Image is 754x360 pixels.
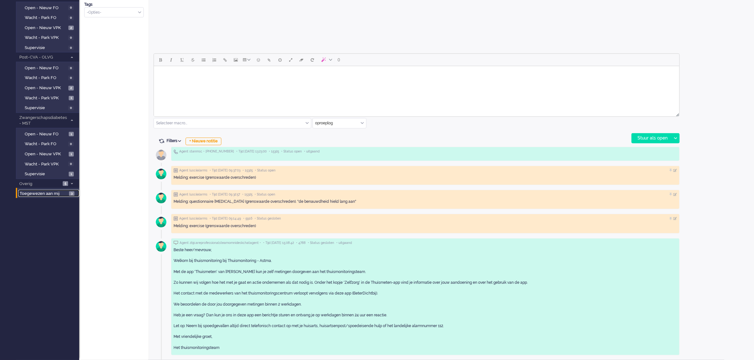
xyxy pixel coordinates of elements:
span: 0 [68,5,74,10]
button: AI [318,54,335,65]
img: ic_note_grey.svg [174,168,178,173]
div: Stuur als open [632,133,671,143]
span: Agent lusciialarms [179,168,207,173]
img: ic_note_grey.svg [174,216,178,221]
img: ic_telephone_grey.svg [174,149,178,154]
span: Wacht - Park VPK [25,95,67,101]
span: 0 [68,46,74,50]
a: Wacht - Park VPK 0 [18,160,79,167]
span: Supervisie [25,171,67,177]
a: Open - Nieuw VPK 1 [18,150,79,157]
a: Wacht - Park VPK 1 [18,94,79,101]
span: Wacht - Park VPK [25,35,67,41]
span: 0 [68,106,74,110]
div: Beste heer/mevrouw, Welkom bij thuismonitoring bij Thuismonitoring - Astma. Met de app 'Thuismete... [174,247,677,351]
a: Open - Nieuw FO 0 [18,4,79,11]
a: Wacht - Park FO 0 [18,140,79,147]
button: Reset content [307,54,318,65]
button: Clear formatting [296,54,307,65]
span: • 15325 [269,149,279,154]
img: avatar [153,190,169,206]
span: Agent lusciialarms [179,192,207,197]
span: • Status open [255,192,275,197]
span: 0 [68,66,74,71]
span: • 4788 [296,241,306,245]
img: avatar [153,147,169,163]
a: Open - Nieuw VPK 2 [18,84,79,91]
button: Underline [177,54,187,65]
span: 1 [69,152,74,157]
a: Open - Nieuw VPK 2 [18,24,79,31]
span: 5 [63,181,68,186]
a: Toegewezen aan mij 3 [18,190,79,197]
button: Insert/edit link [220,54,231,65]
a: Wacht - Park FO 0 [18,14,79,21]
span: • Tijd [DATE] 09:14:49 [210,216,241,221]
button: Strikethrough [187,54,198,65]
button: Table [241,54,253,65]
button: Bold [155,54,166,65]
span: 1 [69,96,74,101]
div: Melding: exercise (grenswaarde overschreden) [174,175,677,180]
button: Insert/edit image [231,54,241,65]
span: Open - Nieuw FO [25,65,67,71]
span: • Tijd [DATE] 13:23:00 [236,149,267,154]
button: Numbered list [209,54,220,65]
button: 0 [335,54,343,65]
span: Open - Nieuw FO [25,5,67,11]
button: Add attachment [264,54,275,65]
span: Agent zbjcareprofessionalsteamomnideskchatagent • [180,241,261,245]
span: • uitgaand [336,241,352,245]
span: Wacht - Park FO [25,141,67,147]
span: Filters [167,139,183,143]
span: 0 [68,76,74,80]
span: 2 [68,86,74,90]
span: Post-CVA - OLVG [18,54,67,60]
span: Overig [18,181,61,187]
a: Wacht - Park VPK 0 [18,34,79,41]
span: • Status gesloten [308,241,334,245]
div: Tags [84,2,144,7]
button: Delay message [275,54,285,65]
button: Italic [166,54,177,65]
span: 1 [69,132,74,137]
span: 3 [69,191,74,196]
iframe: Rich Text Area [154,66,679,111]
a: Supervisie 0 [18,104,79,111]
span: 1 [69,172,74,177]
img: ic_note_grey.svg [174,192,178,197]
a: Open - Nieuw FO 0 [18,64,79,71]
a: Supervisie 0 [18,44,79,51]
div: Resize [674,111,679,116]
button: Emoticons [253,54,264,65]
span: • uitgaand [304,149,320,154]
span: Wacht - Park FO [25,15,67,21]
span: • Status gesloten [255,216,281,221]
span: • 5916 [243,216,252,221]
span: 0 [68,142,74,146]
span: Agent lusciialarms [179,216,207,221]
img: avatar [153,166,169,182]
img: avatar [153,214,169,230]
span: 0 [68,162,74,166]
span: • Status open [255,168,276,173]
div: Melding: exercise (grenswaarde overschreden) [174,223,677,229]
a: Wacht - Park FO 0 [18,74,79,81]
a: Open - Nieuw FO 1 [18,130,79,137]
span: Supervisie [25,105,67,111]
span: 2 [68,26,74,30]
span: Open - Nieuw VPK [25,25,67,31]
img: avatar [153,239,169,254]
span: 0 [68,35,74,40]
span: 0 [68,16,74,20]
a: Supervisie 1 [18,170,79,177]
span: Wacht - Park FO [25,75,67,81]
span: Open - Nieuw VPK [25,151,67,157]
span: Wacht - Park VPK [25,161,67,167]
span: Agent stanmsc • [PHONE_NUMBER] [179,149,234,154]
span: Open - Nieuw VPK [25,85,67,91]
button: Fullscreen [285,54,296,65]
span: Supervisie [25,45,67,51]
span: • Status open [281,149,302,154]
